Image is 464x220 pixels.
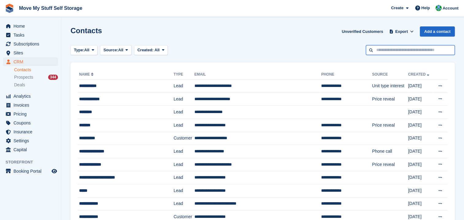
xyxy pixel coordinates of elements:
button: Source: All [100,45,132,55]
a: Created [408,72,431,77]
a: menu [3,101,58,109]
td: Price reveal [372,92,408,106]
img: stora-icon-8386f47178a22dfd0bd8f6a31ec36ba5ce8667c1dd55bd0f319d3a0aa187defe.svg [5,4,14,13]
a: Unverified Customers [339,26,385,37]
span: Source: [103,47,118,53]
h1: Contacts [71,26,102,35]
td: Lead [174,184,194,197]
a: Prospects 344 [14,74,58,81]
span: Insurance [13,128,50,136]
span: All [84,47,90,53]
a: menu [3,92,58,100]
a: menu [3,49,58,57]
a: menu [3,31,58,39]
th: Source [372,70,408,80]
td: [DATE] [408,158,433,171]
td: Lead [174,80,194,93]
span: Created: [137,48,154,52]
td: [DATE] [408,184,433,197]
td: [DATE] [408,106,433,119]
span: Home [13,22,50,30]
a: menu [3,136,58,145]
span: Booking Portal [13,167,50,175]
span: Coupons [13,119,50,127]
td: Phone call [372,145,408,158]
td: Price reveal [372,119,408,132]
td: Lead [174,171,194,184]
span: Export [395,29,408,35]
a: menu [3,128,58,136]
td: Lead [174,106,194,119]
span: Storefront [6,159,61,165]
td: [DATE] [408,197,433,210]
th: Email [194,70,321,80]
a: Deals [14,82,58,88]
td: Price reveal [372,158,408,171]
span: Capital [13,145,50,154]
td: [DATE] [408,171,433,184]
th: Phone [321,70,372,80]
span: Settings [13,136,50,145]
span: All [155,48,160,52]
span: All [118,47,124,53]
button: Export [388,26,415,37]
td: Lead [174,145,194,158]
span: Tasks [13,31,50,39]
span: Invoices [13,101,50,109]
span: Account [443,5,458,11]
a: menu [3,119,58,127]
a: menu [3,40,58,48]
span: Sites [13,49,50,57]
a: Name [79,72,95,77]
a: Add a contact [420,26,455,37]
span: Help [421,5,430,11]
span: Create [391,5,403,11]
span: Analytics [13,92,50,100]
a: menu [3,167,58,175]
td: Customer [174,132,194,145]
a: Move My Stuff Self Storage [17,3,85,13]
td: Lead [174,119,194,132]
a: menu [3,145,58,154]
span: CRM [13,57,50,66]
td: [DATE] [408,92,433,106]
td: Lead [174,197,194,210]
span: Type: [74,47,84,53]
a: menu [3,22,58,30]
td: [DATE] [408,132,433,145]
a: Contacts [14,67,58,73]
td: Lead [174,158,194,171]
button: Created: All [134,45,168,55]
a: menu [3,57,58,66]
td: Unit type interest [372,80,408,93]
a: Preview store [51,167,58,175]
button: Type: All [71,45,98,55]
td: [DATE] [408,145,433,158]
td: [DATE] [408,80,433,93]
a: menu [3,110,58,118]
span: Subscriptions [13,40,50,48]
th: Type [174,70,194,80]
span: Pricing [13,110,50,118]
td: [DATE] [408,119,433,132]
span: Deals [14,82,25,88]
span: Prospects [14,74,33,80]
div: 344 [48,75,58,80]
td: Lead [174,92,194,106]
img: Dan [435,5,442,11]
